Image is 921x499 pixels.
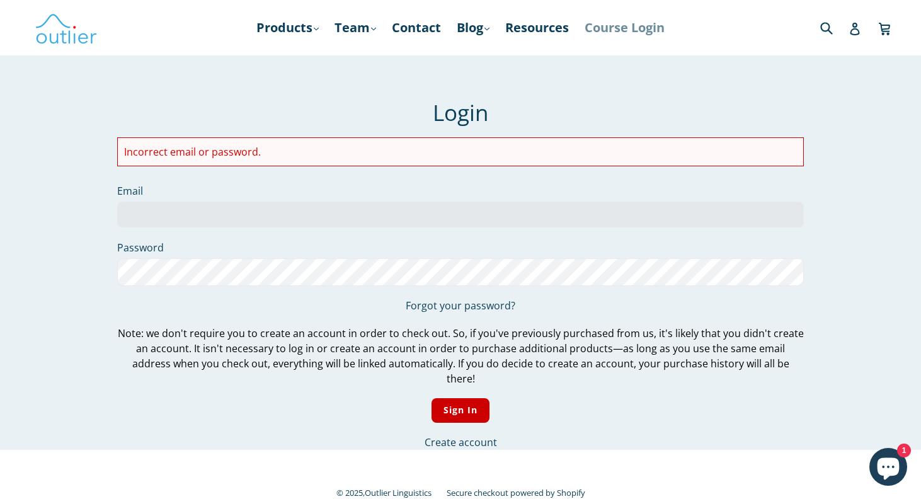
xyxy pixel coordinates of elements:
[866,448,911,489] inbox-online-store-chat: Shopify online store chat
[365,487,432,498] a: Outlier Linguistics
[450,16,496,39] a: Blog
[117,183,804,198] label: Email
[117,240,804,255] label: Password
[386,16,447,39] a: Contact
[117,100,804,126] h1: Login
[117,326,804,386] p: Note: we don't require you to create an account in order to check out. So, if you've previously p...
[35,9,98,46] img: Outlier Linguistics
[425,435,497,449] a: Create account
[447,487,585,498] a: Secure checkout powered by Shopify
[578,16,671,39] a: Course Login
[406,299,515,313] a: Forgot your password?
[124,144,797,159] li: Incorrect email or password.
[817,14,852,40] input: Search
[336,487,444,498] small: © 2025,
[499,16,575,39] a: Resources
[250,16,325,39] a: Products
[328,16,382,39] a: Team
[432,398,490,423] input: Sign In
